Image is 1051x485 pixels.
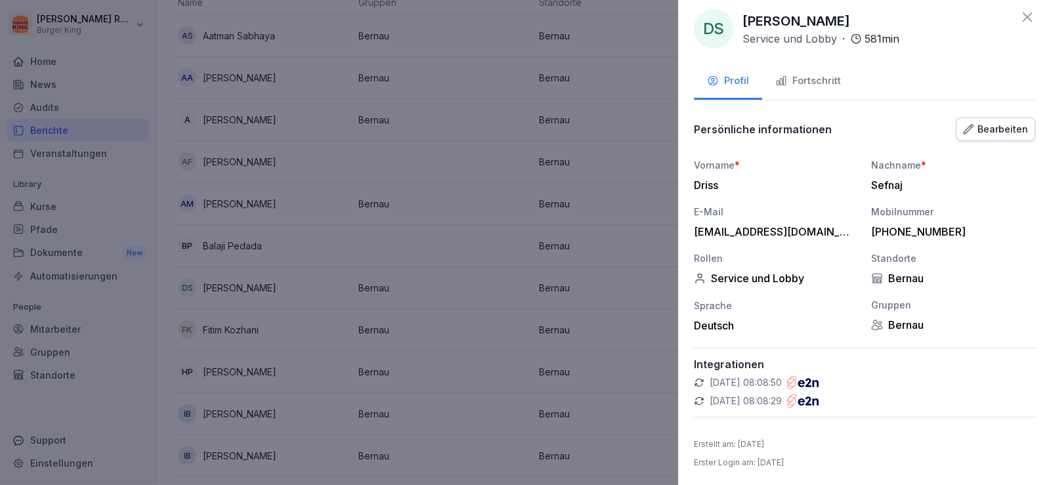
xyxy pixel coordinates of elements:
div: Driss [694,179,851,192]
div: [PHONE_NUMBER] [871,225,1029,238]
p: [DATE] 08:08:29 [710,394,782,408]
div: Rollen [694,251,858,265]
div: Bernau [871,318,1035,331]
div: Gruppen [871,298,1035,312]
div: · [742,31,899,47]
div: Mobilnummer [871,205,1035,219]
p: Persönliche informationen [694,123,832,136]
button: Profil [694,64,762,100]
img: e2n.png [787,376,819,389]
button: Fortschritt [762,64,854,100]
div: Fortschritt [775,74,841,89]
p: Integrationen [694,358,1035,371]
p: 581 min [865,31,899,47]
p: Erster Login am : [DATE] [694,457,784,469]
div: Bernau [871,272,1035,285]
div: Standorte [871,251,1035,265]
div: Vorname [694,158,858,172]
p: [DATE] 08:08:50 [710,376,782,389]
div: Deutsch [694,319,858,332]
img: e2n.png [787,394,819,408]
div: [EMAIL_ADDRESS][DOMAIN_NAME] [694,225,851,238]
p: [PERSON_NAME] [742,11,850,31]
button: Bearbeiten [956,117,1035,141]
div: Bearbeiten [963,122,1028,137]
div: Nachname [871,158,1035,172]
div: Sefnaj [871,179,1029,192]
div: Sprache [694,299,858,312]
p: Erstellt am : [DATE] [694,438,764,450]
div: Profil [707,74,749,89]
div: E-Mail [694,205,858,219]
div: Service und Lobby [694,272,858,285]
p: Service und Lobby [742,31,837,47]
div: DS [694,9,733,49]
